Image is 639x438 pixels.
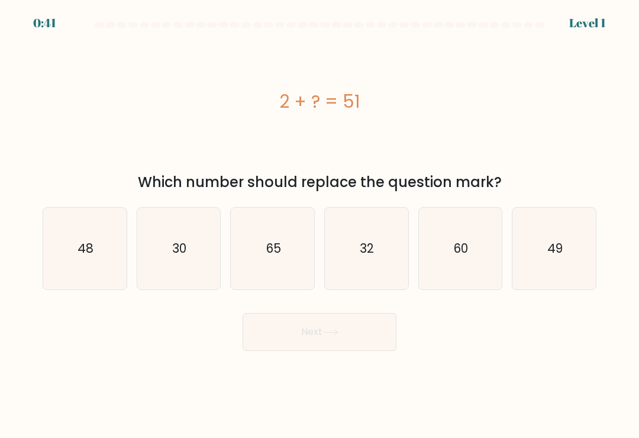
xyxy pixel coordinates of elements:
[360,240,375,257] text: 32
[33,14,56,32] div: 0:41
[266,240,281,257] text: 65
[243,313,396,351] button: Next
[547,240,563,257] text: 49
[172,240,186,257] text: 30
[454,240,468,257] text: 60
[43,88,596,115] div: 2 + ? = 51
[78,240,93,257] text: 48
[50,172,589,193] div: Which number should replace the question mark?
[569,14,606,32] div: Level 1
